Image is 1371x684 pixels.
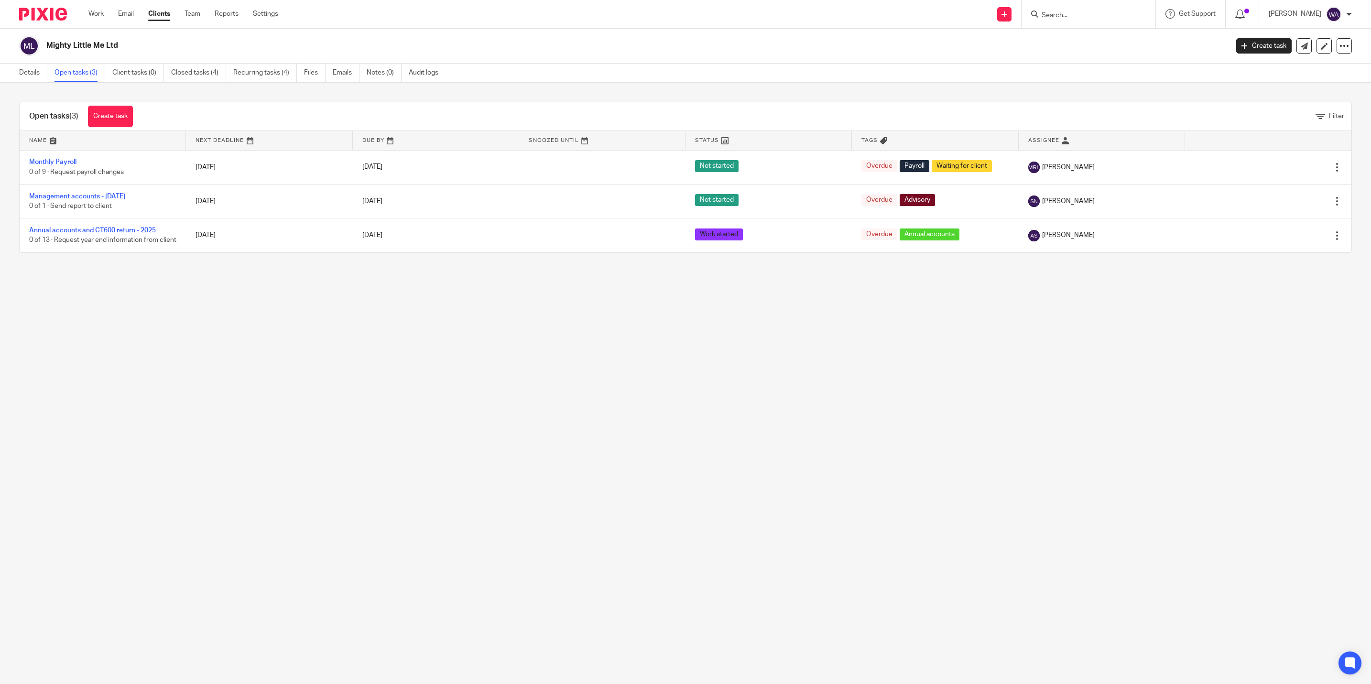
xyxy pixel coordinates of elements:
[185,9,200,19] a: Team
[861,138,878,143] span: Tags
[69,112,78,120] span: (3)
[1236,38,1292,54] a: Create task
[695,160,739,172] span: Not started
[362,232,382,239] span: [DATE]
[861,194,897,206] span: Overdue
[900,228,959,240] span: Annual accounts
[1042,196,1095,206] span: [PERSON_NAME]
[900,194,935,206] span: Advisory
[1329,113,1344,119] span: Filter
[186,184,352,218] td: [DATE]
[304,64,326,82] a: Files
[1326,7,1341,22] img: svg%3E
[695,194,739,206] span: Not started
[186,150,352,184] td: [DATE]
[1042,163,1095,172] span: [PERSON_NAME]
[861,160,897,172] span: Overdue
[19,8,67,21] img: Pixie
[367,64,402,82] a: Notes (0)
[148,9,170,19] a: Clients
[88,106,133,127] a: Create task
[29,227,156,234] a: Annual accounts and CT600 return - 2025
[1028,230,1040,241] img: svg%3E
[900,160,929,172] span: Payroll
[362,164,382,171] span: [DATE]
[112,64,164,82] a: Client tasks (0)
[1028,162,1040,173] img: svg%3E
[29,237,176,244] span: 0 of 13 · Request year end information from client
[409,64,446,82] a: Audit logs
[215,9,239,19] a: Reports
[333,64,359,82] a: Emails
[118,9,134,19] a: Email
[695,138,719,143] span: Status
[19,36,39,56] img: svg%3E
[1041,11,1127,20] input: Search
[233,64,297,82] a: Recurring tasks (4)
[88,9,104,19] a: Work
[29,159,76,165] a: Monthly Payroll
[29,203,112,209] span: 0 of 1 · Send report to client
[19,64,47,82] a: Details
[29,169,124,175] span: 0 of 9 · Request payroll changes
[1028,195,1040,207] img: svg%3E
[1179,11,1216,17] span: Get Support
[171,64,226,82] a: Closed tasks (4)
[1269,9,1321,19] p: [PERSON_NAME]
[186,218,352,252] td: [DATE]
[1042,230,1095,240] span: [PERSON_NAME]
[529,138,579,143] span: Snoozed Until
[253,9,278,19] a: Settings
[29,193,125,200] a: Management accounts - [DATE]
[54,64,105,82] a: Open tasks (3)
[29,111,78,121] h1: Open tasks
[932,160,992,172] span: Waiting for client
[861,228,897,240] span: Overdue
[362,198,382,205] span: [DATE]
[695,228,743,240] span: Work started
[46,41,987,51] h2: Mighty Little Me Ltd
